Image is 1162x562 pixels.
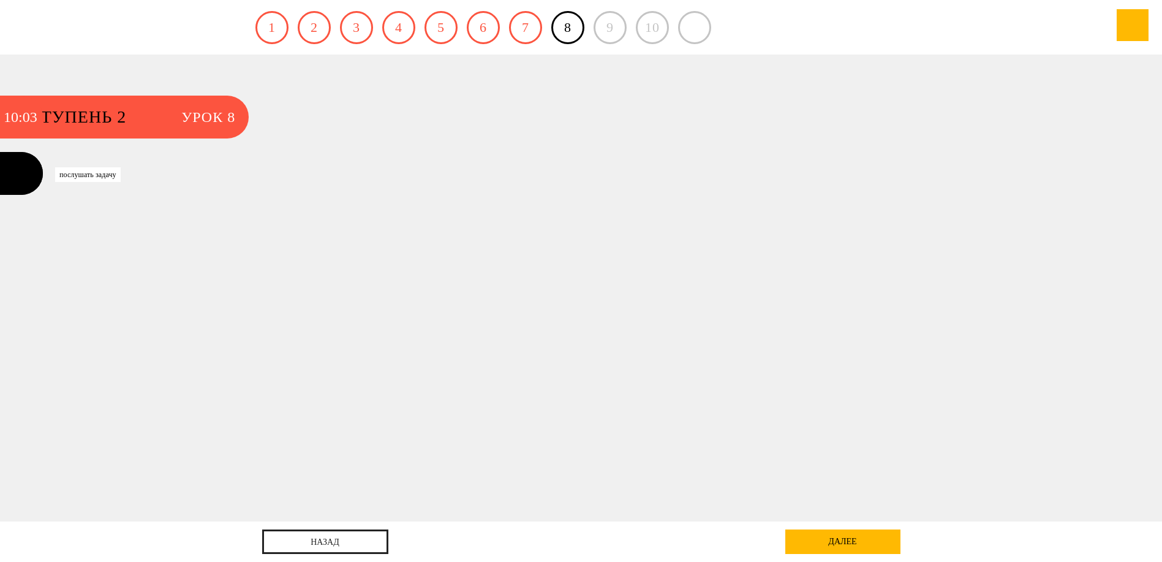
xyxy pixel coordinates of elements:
[4,96,18,139] div: 10
[340,11,373,44] a: 3
[181,96,235,139] span: Урок 8
[55,167,121,182] div: Послушать задачу
[785,530,900,554] div: далее
[23,96,37,139] div: 03
[594,11,627,44] div: 9
[509,11,542,44] a: 7
[467,11,500,44] a: 6
[382,11,415,44] a: 4
[636,11,669,44] div: 10
[29,96,169,139] span: Ступень 2
[18,96,23,139] div: :
[424,11,458,44] a: 5
[262,530,388,554] a: назад
[298,11,331,44] a: 2
[551,11,584,44] a: 8
[255,11,289,44] a: 1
